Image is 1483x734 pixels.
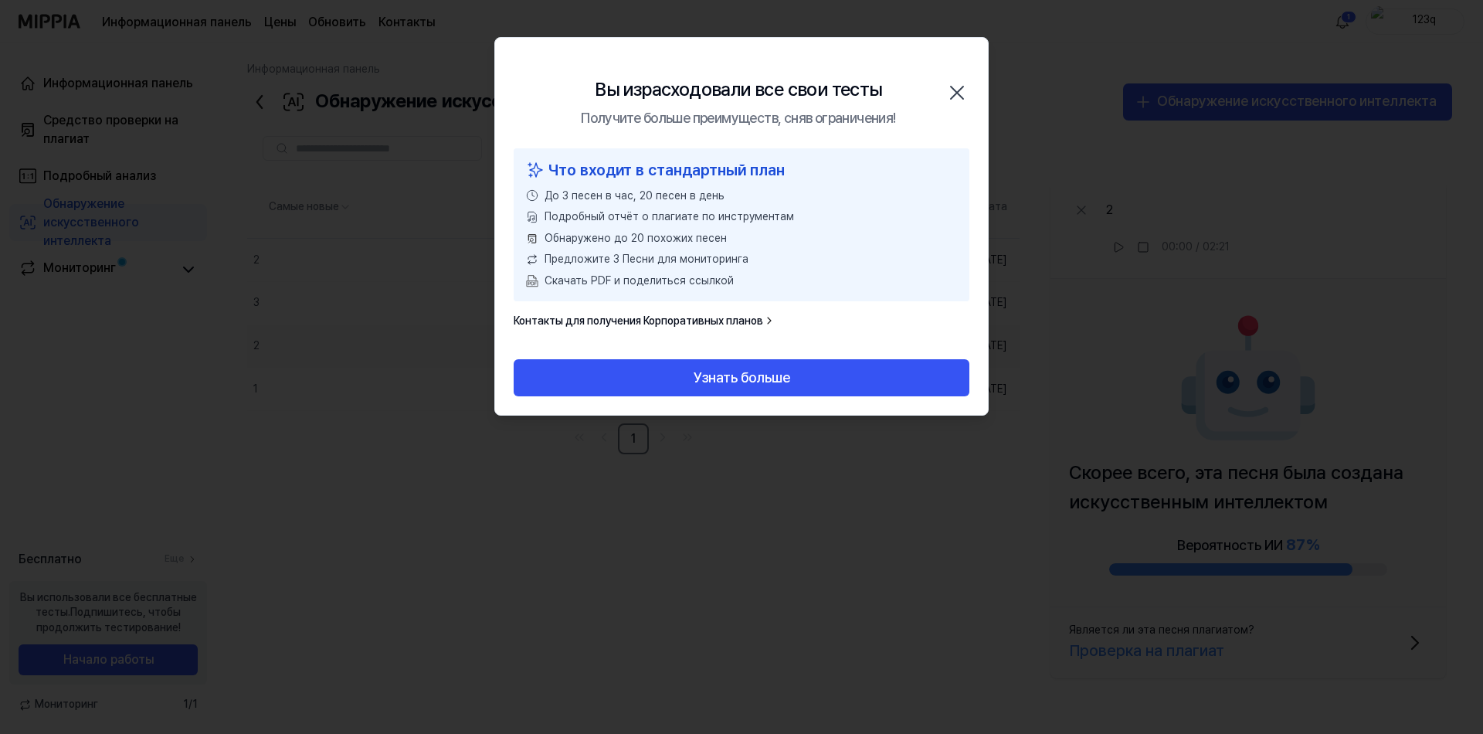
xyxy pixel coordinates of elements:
ya-tr-span: Предложите 3 Песни для мониторинга [545,253,748,265]
img: значок с блестками [526,158,545,182]
ya-tr-span: До 3 песен в час, 20 песен в день [545,189,725,202]
ya-tr-span: Что входит в стандартный план [548,158,785,182]
img: Загрузка в формате PDF [526,275,538,287]
ya-tr-span: Обнаружено до 20 похожих песен [545,232,727,244]
ya-tr-span: Скачать PDF и поделиться ссылкой [545,274,734,287]
ya-tr-span: Контакты для получения Корпоративных планов [514,314,763,329]
ya-tr-span: Подробный отчёт о плагиате по инструментам [545,210,794,223]
ya-tr-span: Получите больше преимуществ, сняв ограничения! [581,110,895,126]
ya-tr-span: Узнать больше [694,367,790,389]
ya-tr-span: Вы израсходовали все свои тесты [595,78,881,100]
button: Узнать больше [514,359,969,396]
a: Контакты для получения Корпоративных планов [514,314,775,329]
